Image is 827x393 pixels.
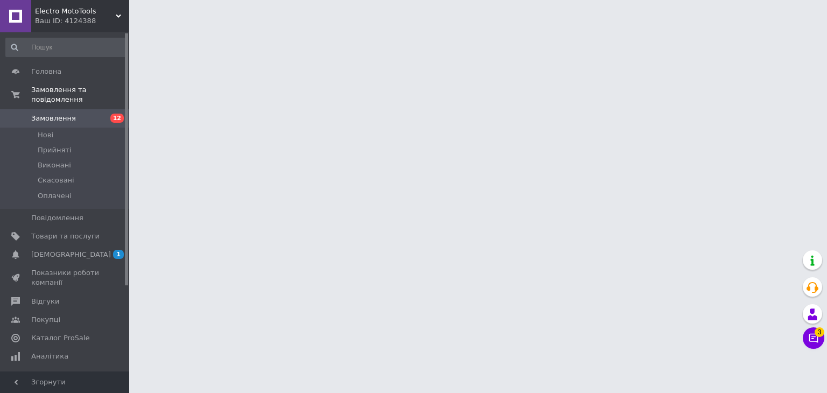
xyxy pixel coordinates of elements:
div: Ваш ID: 4124388 [35,16,129,26]
span: Замовлення [31,114,76,123]
span: Нові [38,130,53,140]
span: Прийняті [38,145,71,155]
span: Electro MotoTools [35,6,116,16]
span: Повідомлення [31,213,83,223]
input: Пошук [5,38,127,57]
span: Товари та послуги [31,231,100,241]
span: Покупці [31,315,60,325]
span: Аналітика [31,352,68,361]
span: Скасовані [38,176,74,185]
span: Відгуки [31,297,59,306]
span: Оплачені [38,191,72,201]
span: Виконані [38,160,71,170]
span: Інструменти веб-майстра та SEO [31,370,100,389]
span: 12 [110,114,124,123]
span: 3 [815,324,824,334]
span: Замовлення та повідомлення [31,85,129,104]
span: [DEMOGRAPHIC_DATA] [31,250,111,259]
span: Головна [31,67,61,76]
span: Показники роботи компанії [31,268,100,287]
span: 1 [113,250,124,259]
button: Чат з покупцем3 [803,327,824,349]
span: Каталог ProSale [31,333,89,343]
